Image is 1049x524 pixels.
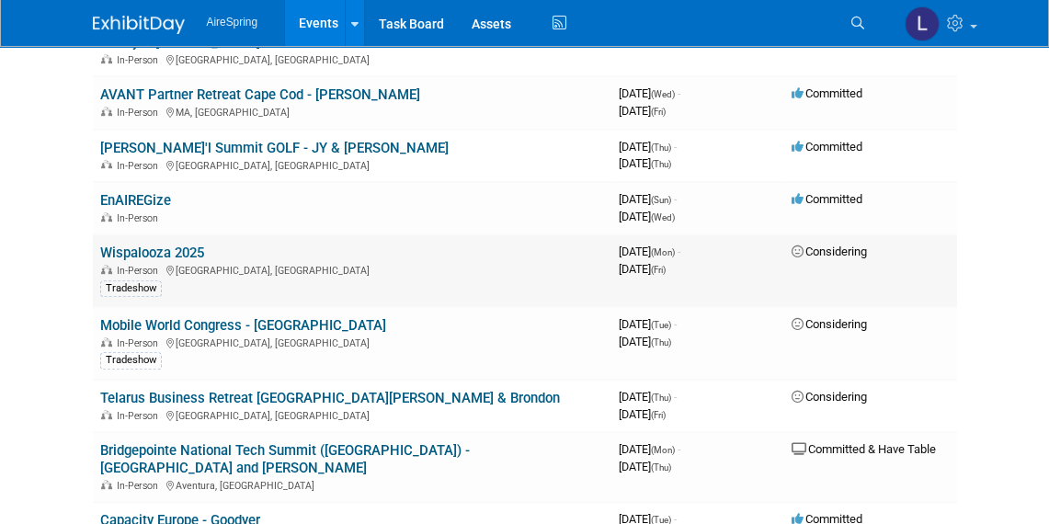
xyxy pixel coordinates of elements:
span: - [678,86,680,100]
span: Considering [792,390,867,404]
span: (Thu) [651,142,671,153]
div: [GEOGRAPHIC_DATA], [GEOGRAPHIC_DATA] [100,51,604,66]
span: [DATE] [619,192,677,206]
span: [DATE] [619,262,666,276]
img: In-Person Event [101,107,112,116]
div: [GEOGRAPHIC_DATA], [GEOGRAPHIC_DATA] [100,407,604,422]
div: MA, [GEOGRAPHIC_DATA] [100,104,604,119]
div: Tradeshow [100,280,162,297]
span: [DATE] [619,86,680,100]
span: Committed [792,140,862,154]
span: In-Person [117,337,164,349]
span: Considering [792,245,867,258]
span: [DATE] [619,317,677,331]
span: (Thu) [651,393,671,403]
span: In-Person [117,212,164,224]
div: Aventura, [GEOGRAPHIC_DATA] [100,477,604,492]
span: (Wed) [651,89,675,99]
span: In-Person [117,480,164,492]
span: - [678,245,680,258]
img: Lisa Chow [905,6,940,41]
span: (Mon) [651,247,675,257]
span: In-Person [117,160,164,172]
a: EnAIREGize [100,192,171,209]
span: [DATE] [619,245,680,258]
img: In-Person Event [101,410,112,419]
span: Committed [792,192,862,206]
span: - [674,140,677,154]
img: In-Person Event [101,212,112,222]
div: [GEOGRAPHIC_DATA], [GEOGRAPHIC_DATA] [100,157,604,172]
a: Bridgepointe National Tech Summit ([GEOGRAPHIC_DATA]) - [GEOGRAPHIC_DATA] and [PERSON_NAME] [100,442,470,476]
span: (Tue) [651,320,671,330]
span: [DATE] [619,140,677,154]
a: AVANT Partner Retreat Cape Cod - [PERSON_NAME] [100,86,420,103]
span: (Mon) [651,445,675,455]
a: Telarus Business Retreat [GEOGRAPHIC_DATA][PERSON_NAME] & Brondon [100,390,560,406]
span: [DATE] [619,34,671,48]
span: (Sun) [651,195,671,205]
span: (Fri) [651,410,666,420]
span: [DATE] [619,407,666,421]
span: [DATE] [619,156,671,170]
span: [DATE] [619,442,680,456]
div: Tradeshow [100,352,162,369]
span: (Thu) [651,159,671,169]
a: Mobile World Congress - [GEOGRAPHIC_DATA] [100,317,386,334]
span: (Fri) [651,107,666,117]
span: In-Person [117,265,164,277]
span: [DATE] [619,104,666,118]
img: In-Person Event [101,265,112,274]
span: [DATE] [619,460,671,473]
span: Considering [792,317,867,331]
span: (Wed) [651,212,675,222]
img: In-Person Event [101,480,112,489]
span: [DATE] [619,210,675,223]
a: TDM/Clarus (No TSD) Tech Expo [GEOGRAPHIC_DATA], [GEOGRAPHIC_DATA] - Hailey & [PERSON_NAME] [100,17,584,51]
span: - [674,390,677,404]
span: In-Person [117,54,164,66]
img: In-Person Event [101,160,112,169]
a: [PERSON_NAME]'l Summit GOLF - JY & [PERSON_NAME] [100,140,449,156]
a: Wispalooza 2025 [100,245,204,261]
span: Committed & Have Table [792,442,936,456]
img: In-Person Event [101,337,112,347]
span: In-Person [117,107,164,119]
img: In-Person Event [101,54,112,63]
span: Committed [792,86,862,100]
div: [GEOGRAPHIC_DATA], [GEOGRAPHIC_DATA] [100,335,604,349]
span: (Thu) [651,337,671,347]
span: In-Person [117,410,164,422]
span: [DATE] [619,335,671,348]
span: - [674,192,677,206]
span: - [674,317,677,331]
span: - [678,442,680,456]
span: (Fri) [651,265,666,275]
div: [GEOGRAPHIC_DATA], [GEOGRAPHIC_DATA] [100,262,604,277]
span: [DATE] [619,390,677,404]
img: ExhibitDay [93,16,185,34]
span: (Thu) [651,462,671,473]
span: AireSpring [207,16,258,28]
